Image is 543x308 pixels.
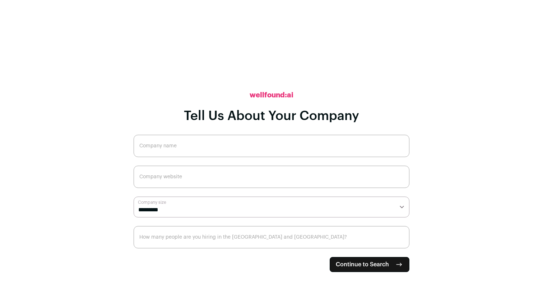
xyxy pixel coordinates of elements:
h1: Tell Us About Your Company [184,109,359,123]
span: Continue to Search [336,260,389,269]
input: Company name [134,135,409,157]
input: Company website [134,166,409,188]
button: Continue to Search [330,257,409,272]
h2: wellfound:ai [250,90,293,100]
input: How many people are you hiring in the US and Canada? [134,226,409,248]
